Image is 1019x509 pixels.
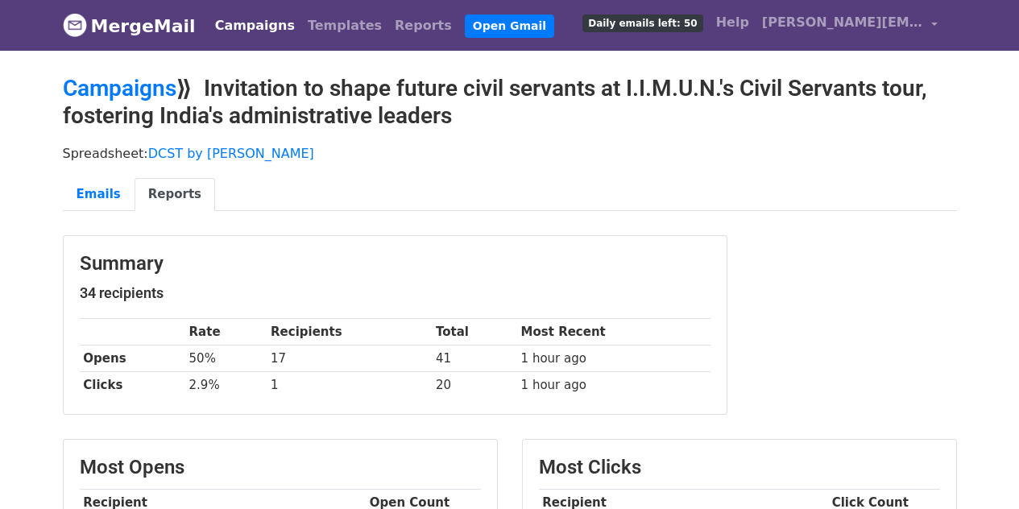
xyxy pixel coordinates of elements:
[756,6,944,44] a: [PERSON_NAME][EMAIL_ADDRESS][DOMAIN_NAME]
[185,372,267,399] td: 2.9%
[517,346,710,372] td: 1 hour ago
[432,372,517,399] td: 20
[63,178,135,211] a: Emails
[63,75,176,101] a: Campaigns
[80,346,185,372] th: Opens
[432,319,517,346] th: Total
[63,75,957,129] h2: ⟫ Invitation to shape future civil servants at I.I.M.U.N.'s Civil Servants tour, fostering India'...
[267,372,432,399] td: 1
[517,372,710,399] td: 1 hour ago
[135,178,215,211] a: Reports
[938,432,1019,509] iframe: Chat Widget
[80,284,710,302] h5: 34 recipients
[576,6,709,39] a: Daily emails left: 50
[465,14,554,38] a: Open Gmail
[80,252,710,275] h3: Summary
[582,14,702,32] span: Daily emails left: 50
[63,13,87,37] img: MergeMail logo
[80,456,481,479] h3: Most Opens
[762,13,923,32] span: [PERSON_NAME][EMAIL_ADDRESS][DOMAIN_NAME]
[267,346,432,372] td: 17
[185,319,267,346] th: Rate
[710,6,756,39] a: Help
[539,456,940,479] h3: Most Clicks
[267,319,432,346] th: Recipients
[80,372,185,399] th: Clicks
[209,10,301,42] a: Campaigns
[148,146,314,161] a: DCST by [PERSON_NAME]
[63,9,196,43] a: MergeMail
[185,346,267,372] td: 50%
[388,10,458,42] a: Reports
[432,346,517,372] td: 41
[301,10,388,42] a: Templates
[63,145,957,162] p: Spreadsheet:
[517,319,710,346] th: Most Recent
